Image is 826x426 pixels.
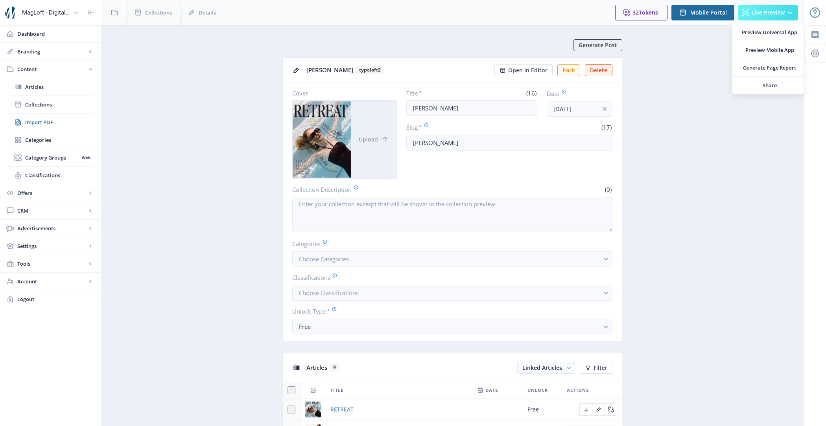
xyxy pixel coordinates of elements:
span: Share [742,81,797,89]
label: Slug [406,123,506,132]
span: Import PDF [25,118,93,126]
a: Import PDF [8,114,93,131]
span: Articles [306,364,327,371]
button: Live Preview [738,5,798,20]
button: Delete [585,64,612,76]
span: Upload [359,136,378,143]
label: Categories [292,239,606,248]
nb-badge: Web [79,154,93,162]
td: Free [523,398,562,421]
div: MagLoft - Digital Magazine [22,4,70,21]
label: Unlock Type [292,307,606,316]
span: Dashboard [17,30,94,38]
button: Choose Classifications [292,285,612,301]
label: Title [406,89,469,97]
span: Content [17,65,87,73]
span: Live Preview [752,9,785,16]
span: (0) [604,185,612,193]
button: Upload [351,101,396,178]
span: Choose Classifications [299,289,359,297]
span: Settings [17,242,87,250]
span: Generate Page Report [742,64,797,72]
span: Articles [25,83,93,91]
a: Collections [8,96,93,113]
span: Generate Post [579,42,617,48]
span: Preview Mobile App [742,46,797,54]
b: typeloft2 [356,66,383,74]
button: 32Tokens [615,5,667,20]
span: Offers [17,189,87,197]
span: Collections [25,101,93,108]
label: Classifications [292,273,606,282]
span: Tools [17,260,87,268]
img: properties.app_icon.png [5,6,17,19]
span: Categories [25,136,93,144]
span: 9 [330,364,339,371]
a: Category GroupsWeb [8,149,93,166]
span: Collections [145,9,172,17]
span: Title [330,386,343,395]
div: [PERSON_NAME] [306,64,490,76]
button: Mobile Portal [671,5,734,20]
label: Cover [292,89,391,97]
a: Share [732,77,804,94]
input: Publishing Date [547,101,612,117]
span: (17) [600,123,612,131]
span: Date [485,386,498,395]
a: Classifications [8,167,93,184]
span: Preview Universal App [742,28,797,36]
span: (16) [525,89,537,97]
div: Free [299,322,599,331]
button: Linked Articles [517,362,575,374]
span: Details [199,9,216,17]
span: Category Groups [25,154,79,162]
label: Date [547,89,606,98]
span: Advertisements [17,224,87,232]
span: Tokens [639,9,658,16]
button: Free [292,319,612,334]
input: this-is-how-a-slug-looks-like [406,135,613,151]
a: Preview Universal App [732,24,804,41]
span: Open in Editor [508,67,548,73]
a: Articles [8,78,93,95]
span: Actions [567,386,589,395]
button: Generate Post [573,39,622,51]
span: Logout [17,295,94,303]
a: Generate Page Report [732,59,804,76]
span: CRM [17,207,87,215]
button: info [597,101,612,117]
span: Branding [17,48,87,55]
span: Filter [594,365,607,371]
label: Collection Description [292,185,449,194]
span: Linked Articles [522,364,562,371]
span: Account [17,277,87,285]
span: Classifications [25,171,93,179]
a: Categories [8,131,93,149]
button: Choose Categories [292,251,612,267]
span: Choose Categories [299,255,349,263]
input: Type Collection Title ... [406,100,538,116]
button: Open in Editor [494,64,553,76]
span: Unlock [527,386,548,395]
button: Pack [557,64,580,76]
button: Filter [580,362,612,374]
span: Mobile Portal [690,9,727,16]
a: Preview Mobile App [732,41,804,59]
nb-icon: info [601,105,608,113]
